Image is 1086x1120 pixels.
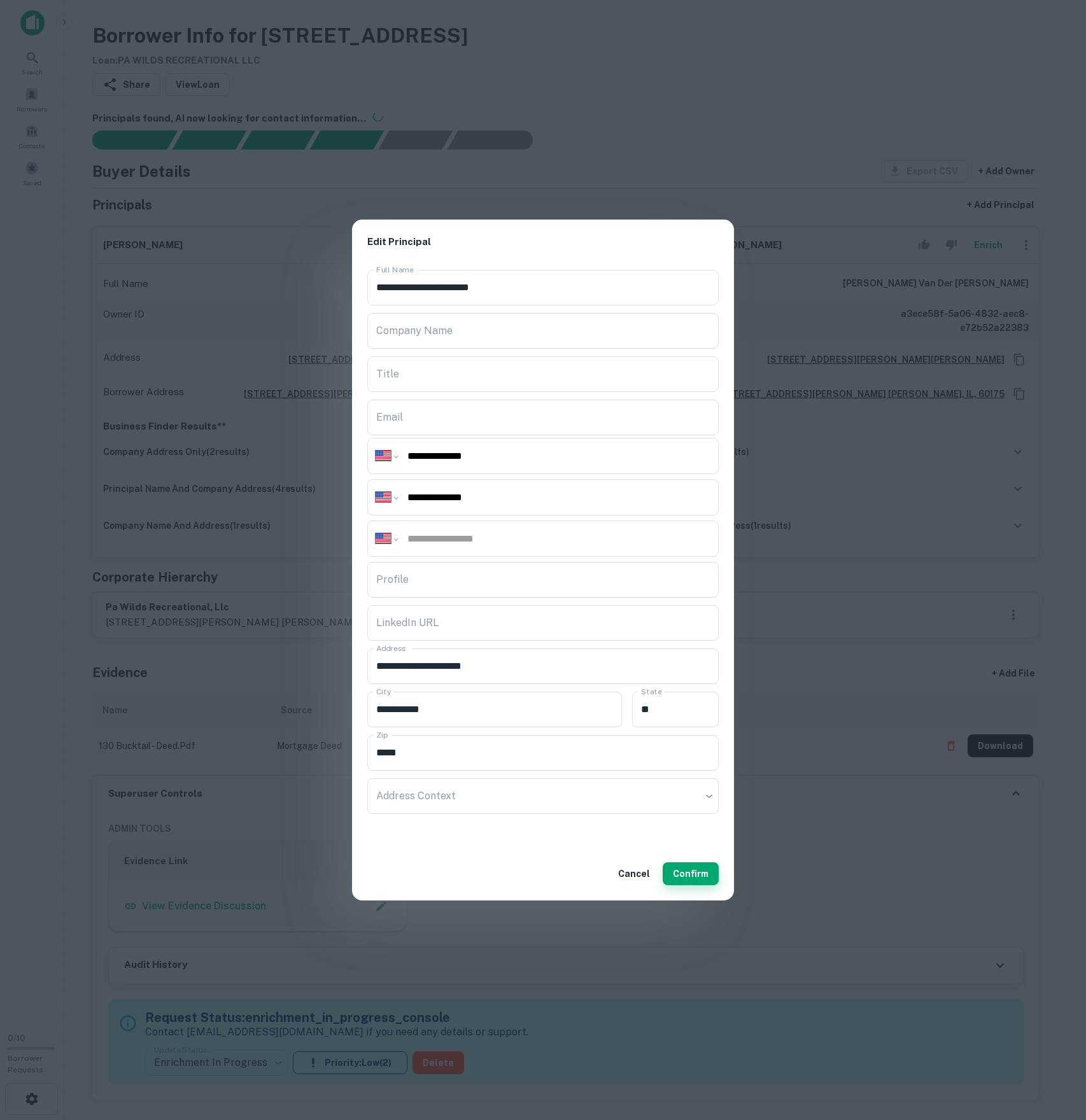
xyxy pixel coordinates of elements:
button: Confirm [663,862,719,885]
button: Cancel [613,862,655,885]
label: Full Name [376,264,414,275]
label: City [376,686,391,697]
iframe: Chat Widget [1022,1018,1086,1079]
label: State [641,686,661,697]
h2: Edit Principal [352,220,734,265]
label: Zip [376,729,388,740]
label: Address [376,643,405,654]
div: ​ [367,778,719,814]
